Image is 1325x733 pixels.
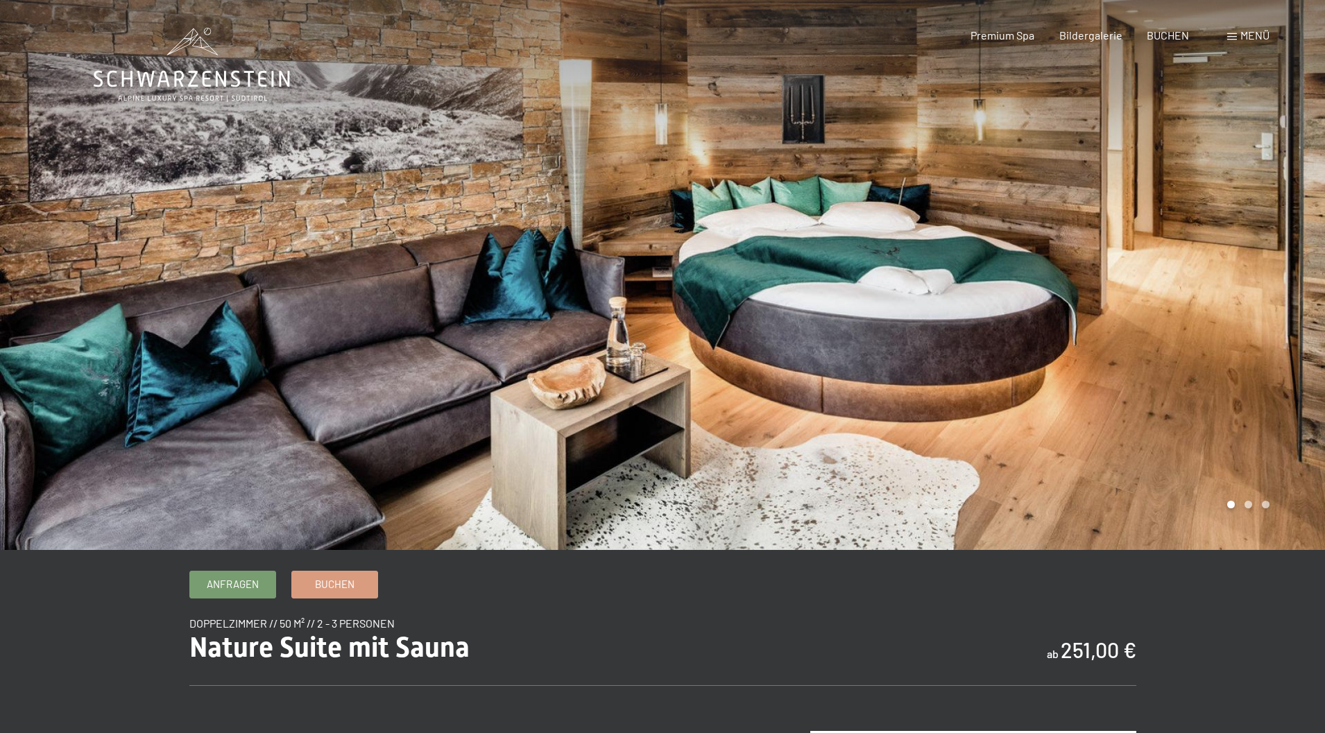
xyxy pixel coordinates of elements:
span: ab [1047,647,1059,660]
span: Menü [1240,28,1270,42]
span: Buchen [315,577,354,592]
a: Anfragen [190,571,275,598]
a: Bildergalerie [1059,28,1122,42]
a: Premium Spa [971,28,1034,42]
b: 251,00 € [1061,637,1136,662]
a: Buchen [292,571,377,598]
span: Anfragen [207,577,259,592]
a: BUCHEN [1147,28,1189,42]
span: Nature Suite mit Sauna [189,631,470,664]
span: Doppelzimmer // 50 m² // 2 - 3 Personen [189,616,395,630]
